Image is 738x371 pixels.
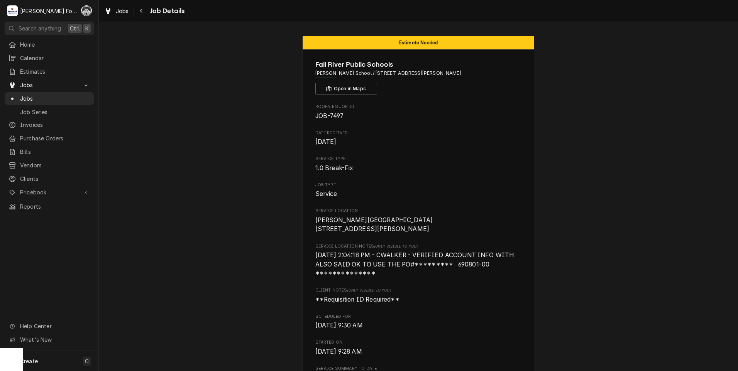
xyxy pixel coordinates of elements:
span: **Requisition ID Required** [315,296,399,303]
span: (Only Visible to You) [347,288,391,292]
a: Go to What's New [5,333,94,346]
span: Calendar [20,54,90,62]
span: Address [315,70,522,77]
span: Jobs [20,81,78,89]
span: Service Type [315,164,522,173]
div: [object Object] [315,287,522,304]
span: [PERSON_NAME][GEOGRAPHIC_DATA] [STREET_ADDRESS][PERSON_NAME] [315,216,433,233]
span: Purchase Orders [20,134,90,142]
span: Scheduled For [315,314,522,320]
span: Date Received [315,130,522,136]
span: [object Object] [315,251,522,278]
span: Started On [315,347,522,356]
span: Service Location Notes [315,243,522,250]
a: Estimates [5,65,94,78]
a: Go to Jobs [5,79,94,91]
a: Vendors [5,159,94,172]
span: Service Type [315,156,522,162]
span: What's New [20,336,89,344]
div: C( [81,5,92,16]
a: Purchase Orders [5,132,94,145]
span: Roopairs Job ID [315,111,522,121]
div: Service Location [315,208,522,234]
a: Calendar [5,52,94,64]
span: [DATE] 2:04:18 PM - CWALKER - VERIFIED ACCOUNT INFO WITH ALSO SAID OK TO USE THE PO#********* 690... [315,251,516,277]
div: Marshall Food Equipment Service's Avatar [7,5,18,16]
span: Jobs [116,7,129,15]
div: Client Information [315,59,522,94]
span: Vendors [20,161,90,169]
button: Open in Maps [315,83,377,94]
span: C [85,357,89,365]
span: Help Center [20,322,89,330]
a: Jobs [101,5,132,17]
a: Go to Pricebook [5,186,94,199]
button: Search anythingCtrlK [5,22,94,35]
span: Estimates [20,67,90,76]
span: Client Notes [315,287,522,293]
span: [DATE] [315,138,337,145]
span: Job Series [20,108,90,116]
span: Create [20,358,38,364]
span: Reports [20,202,90,211]
a: Reports [5,200,94,213]
div: Chris Murphy (103)'s Avatar [81,5,92,16]
div: [object Object] [315,243,522,278]
span: Search anything [19,24,61,32]
a: Bills [5,145,94,158]
span: [DATE] 9:30 AM [315,322,363,329]
a: Job Series [5,106,94,118]
div: [PERSON_NAME] Food Equipment Service [20,7,77,15]
div: Date Received [315,130,522,147]
span: Invoices [20,121,90,129]
span: Job Type [315,182,522,188]
span: Job Type [315,189,522,199]
span: Service Location [315,208,522,214]
span: 1.0 Break-Fix [315,164,354,172]
button: Navigate back [135,5,148,17]
span: [object Object] [315,295,522,304]
span: K [85,24,89,32]
div: Status [303,36,534,49]
span: Service [315,190,337,197]
div: M [7,5,18,16]
span: [DATE] 9:28 AM [315,348,362,355]
span: Service Location [315,216,522,234]
a: Jobs [5,92,94,105]
span: Name [315,59,522,70]
a: Invoices [5,118,94,131]
div: Service Type [315,156,522,172]
span: Pricebook [20,188,78,196]
a: Home [5,38,94,51]
span: Bills [20,148,90,156]
span: Roopairs Job ID [315,104,522,110]
a: Go to Help Center [5,320,94,332]
span: Job Details [148,6,185,16]
span: Date Received [315,137,522,147]
span: Jobs [20,94,90,103]
span: Clients [20,175,90,183]
span: Scheduled For [315,321,522,330]
span: (Only Visible to You) [374,244,418,248]
div: Job Type [315,182,522,199]
span: Estimate Needed [399,40,438,45]
span: JOB-7497 [315,112,344,120]
span: Started On [315,339,522,346]
span: Ctrl [70,24,80,32]
div: Started On [315,339,522,356]
a: Clients [5,172,94,185]
span: Home [20,40,90,49]
div: Scheduled For [315,314,522,330]
div: Roopairs Job ID [315,104,522,120]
